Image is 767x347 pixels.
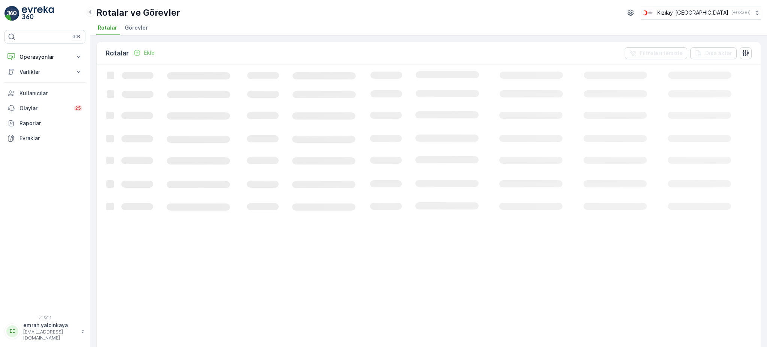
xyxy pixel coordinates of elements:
[144,49,155,57] p: Ekle
[4,316,85,320] span: v 1.50.1
[641,6,761,19] button: Kızılay-[GEOGRAPHIC_DATA](+03:00)
[125,24,148,31] span: Görevler
[4,116,85,131] a: Raporlar
[19,120,82,127] p: Raporlar
[19,105,69,112] p: Olaylar
[641,9,654,17] img: k%C4%B1z%C4%B1lay_jywRncg.png
[22,6,54,21] img: logo_light-DOdMpM7g.png
[4,86,85,101] a: Kullanıcılar
[4,101,85,116] a: Olaylar25
[19,135,82,142] p: Evraklar
[4,49,85,64] button: Operasyonlar
[731,10,751,16] p: ( +03:00 )
[4,64,85,79] button: Varlıklar
[130,48,158,57] button: Ekle
[23,329,77,341] p: [EMAIL_ADDRESS][DOMAIN_NAME]
[4,322,85,341] button: EEemrah.yalcinkaya[EMAIL_ADDRESS][DOMAIN_NAME]
[23,322,77,329] p: emrah.yalcinkaya
[4,131,85,146] a: Evraklar
[19,53,70,61] p: Operasyonlar
[657,9,728,16] p: Kızılay-[GEOGRAPHIC_DATA]
[705,49,732,57] p: Dışa aktar
[19,68,70,76] p: Varlıklar
[73,34,80,40] p: ⌘B
[19,90,82,97] p: Kullanıcılar
[690,47,737,59] button: Dışa aktar
[96,7,180,19] p: Rotalar ve Görevler
[625,47,687,59] button: Filtreleri temizle
[4,6,19,21] img: logo
[75,105,81,111] p: 25
[6,325,18,337] div: EE
[640,49,683,57] p: Filtreleri temizle
[98,24,117,31] span: Rotalar
[106,48,129,58] p: Rotalar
